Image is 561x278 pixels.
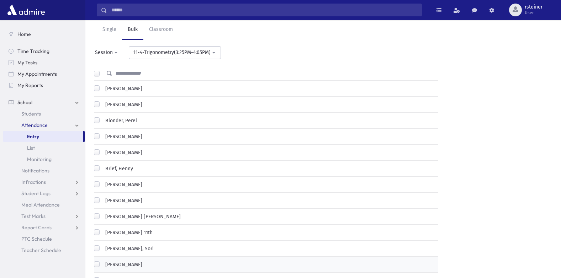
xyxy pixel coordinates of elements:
label: [PERSON_NAME], Sori [102,245,154,252]
a: Time Tracking [3,46,85,57]
label: [PERSON_NAME] 11th [102,229,153,236]
span: Meal Attendance [21,202,60,208]
span: PTC Schedule [21,236,52,242]
span: Time Tracking [17,48,49,54]
label: [PERSON_NAME] [102,101,142,108]
a: Report Cards [3,222,85,233]
label: Brief, Henny [102,165,133,172]
span: Test Marks [21,213,46,219]
img: AdmirePro [6,3,47,17]
a: My Reports [3,80,85,91]
a: My Tasks [3,57,85,68]
label: [PERSON_NAME] [102,85,142,92]
label: [PERSON_NAME] [102,149,142,156]
label: Blonder, Perel [102,117,137,124]
a: Students [3,108,85,119]
div: Session [95,49,113,56]
span: Entry [27,133,39,140]
span: rsteiner [525,4,543,10]
span: Attendance [21,122,48,128]
a: My Appointments [3,68,85,80]
span: Student Logs [21,190,51,197]
a: Bulk [122,20,143,40]
input: Search [107,4,422,16]
span: Report Cards [21,224,52,231]
span: Notifications [21,167,49,174]
label: [PERSON_NAME] [102,261,142,268]
button: Session [90,46,123,59]
a: Test Marks [3,210,85,222]
a: List [3,142,85,154]
a: Single [97,20,122,40]
a: PTC Schedule [3,233,85,245]
a: Infractions [3,176,85,188]
a: School [3,97,85,108]
button: 11-4-Trigonometry(3:25PM-4:05PM) [129,46,221,59]
a: Attendance [3,119,85,131]
span: My Tasks [17,59,37,66]
span: Monitoring [27,156,52,162]
a: Teacher Schedule [3,245,85,256]
span: School [17,99,32,106]
label: [PERSON_NAME] [102,133,142,140]
span: Teacher Schedule [21,247,61,253]
span: User [525,10,543,16]
label: [PERSON_NAME] [102,181,142,188]
span: Home [17,31,31,37]
a: Meal Attendance [3,199,85,210]
span: My Reports [17,82,43,89]
a: Entry [3,131,83,142]
a: Monitoring [3,154,85,165]
span: Infractions [21,179,46,185]
label: [PERSON_NAME] [PERSON_NAME] [102,213,181,220]
a: Notifications [3,165,85,176]
a: Classroom [143,20,179,40]
a: Home [3,28,85,40]
div: 11-4-Trigonometry(3:25PM-4:05PM) [133,49,211,56]
label: [PERSON_NAME] [102,197,142,204]
span: Students [21,111,41,117]
span: My Appointments [17,71,57,77]
span: List [27,145,35,151]
a: Student Logs [3,188,85,199]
